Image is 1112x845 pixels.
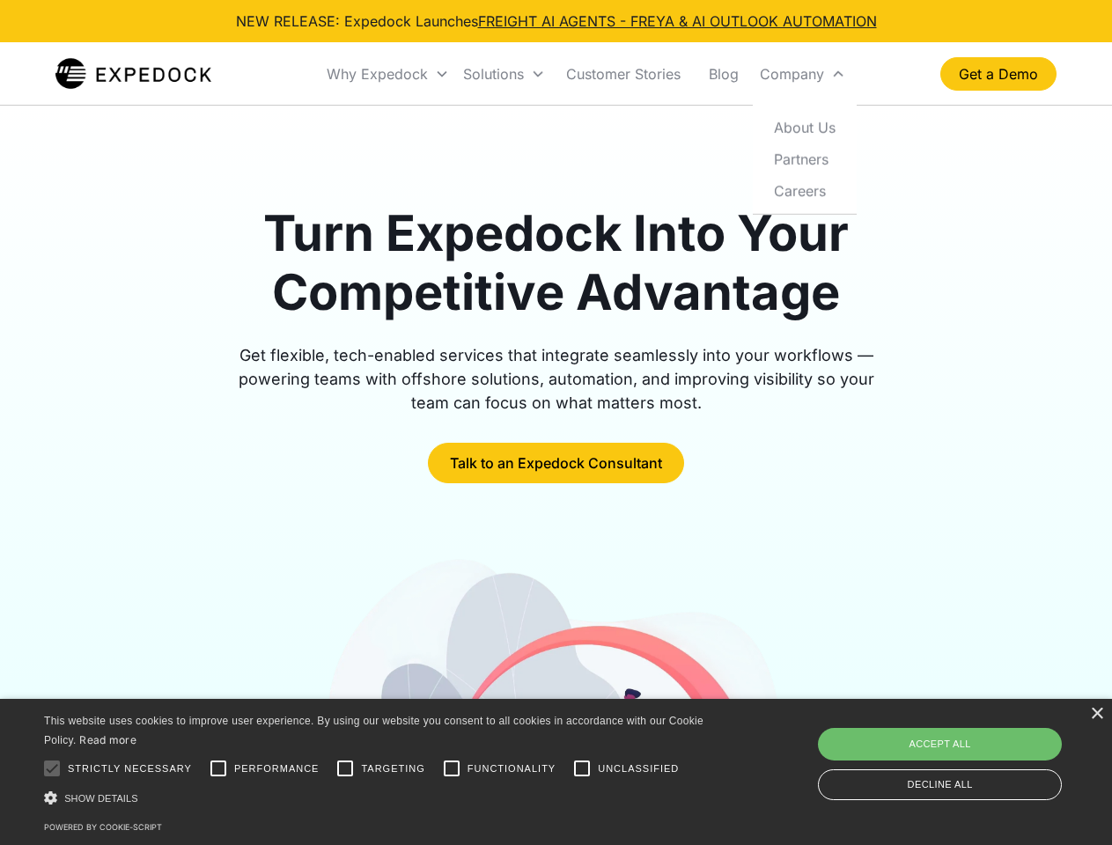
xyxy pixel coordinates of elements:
[940,57,1057,91] a: Get a Demo
[695,44,753,104] a: Blog
[478,12,877,30] a: FREIGHT AI AGENTS - FREYA & AI OUTLOOK AUTOMATION
[760,111,850,143] a: About Us
[463,65,524,83] div: Solutions
[55,56,211,92] img: Expedock Logo
[468,761,556,776] span: Functionality
[753,104,857,214] nav: Company
[236,11,877,32] div: NEW RELEASE: Expedock Launches
[234,761,320,776] span: Performance
[79,733,136,746] a: Read more
[320,44,456,104] div: Why Expedock
[327,65,428,83] div: Why Expedock
[44,822,162,832] a: Powered by cookie-script
[68,761,192,776] span: Strictly necessary
[598,761,679,776] span: Unclassified
[760,65,824,83] div: Company
[753,44,852,104] div: Company
[44,715,703,747] span: This website uses cookies to improve user experience. By using our website you consent to all coo...
[760,174,850,206] a: Careers
[55,56,211,92] a: home
[361,761,424,776] span: Targeting
[552,44,695,104] a: Customer Stories
[456,44,552,104] div: Solutions
[819,655,1112,845] iframe: Chat Widget
[44,789,710,807] div: Show details
[64,793,138,804] span: Show details
[760,143,850,174] a: Partners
